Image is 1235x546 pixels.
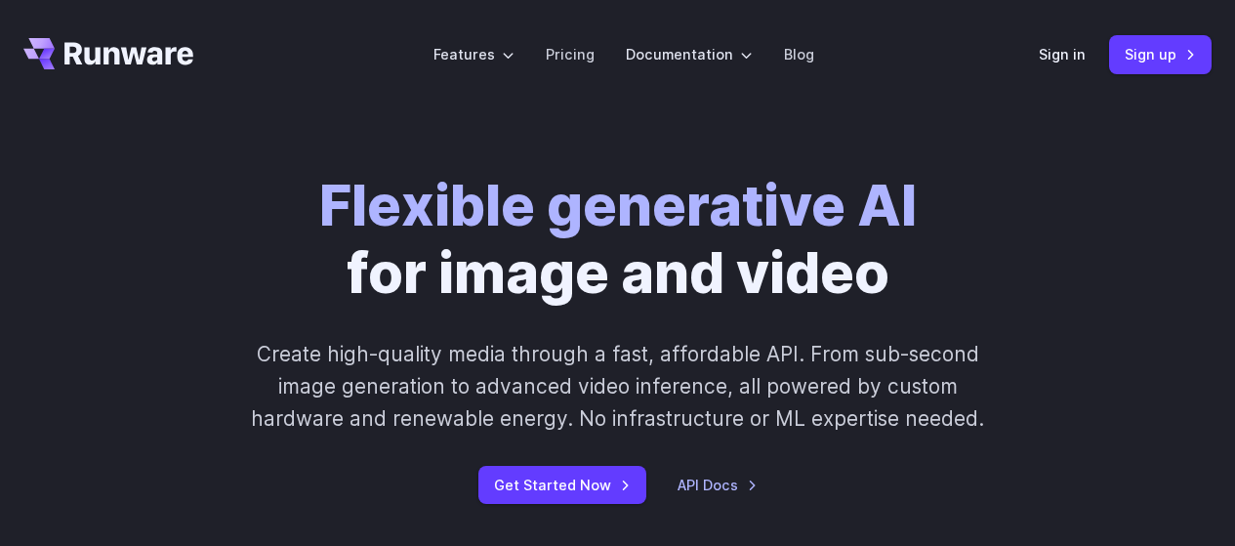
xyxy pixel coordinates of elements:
a: Get Started Now [478,466,646,504]
a: Blog [784,43,814,65]
strong: Flexible generative AI [319,171,917,239]
a: Pricing [546,43,595,65]
label: Features [433,43,515,65]
label: Documentation [626,43,753,65]
p: Create high-quality media through a fast, affordable API. From sub-second image generation to adv... [237,338,998,436]
a: Sign in [1039,43,1086,65]
h1: for image and video [319,172,917,307]
a: API Docs [678,474,758,496]
a: Sign up [1109,35,1212,73]
a: Go to / [23,38,193,69]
